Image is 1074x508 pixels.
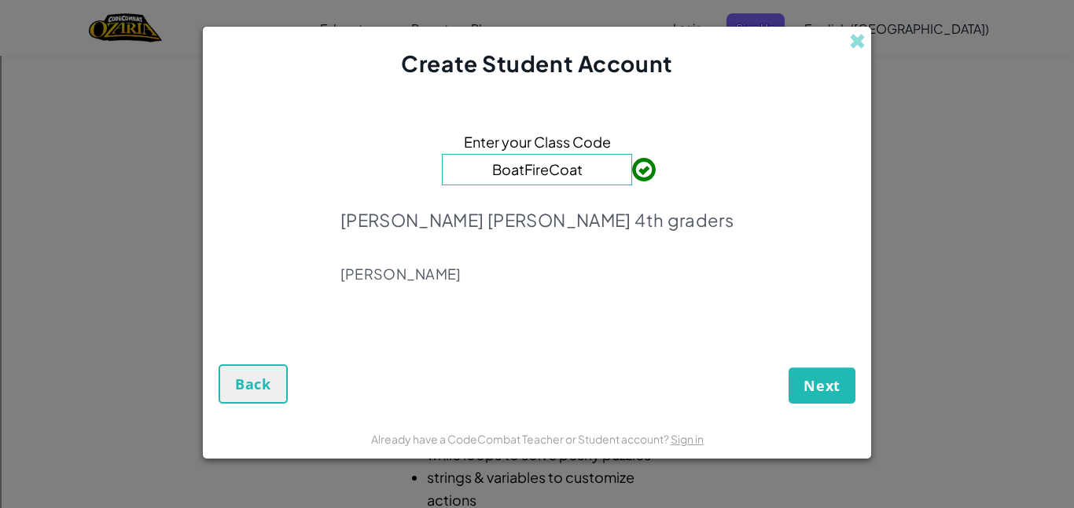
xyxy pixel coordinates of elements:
[671,432,704,446] a: Sign in
[804,376,840,395] span: Next
[464,130,611,153] span: Enter your Class Code
[340,265,734,283] p: [PERSON_NAME]
[401,49,672,77] span: Create Student Account
[371,432,671,446] span: Already have a CodeCombat Teacher or Student account?
[235,375,271,393] span: Back
[219,364,288,404] button: Back
[340,209,734,231] p: [PERSON_NAME] [PERSON_NAME] 4th graders
[789,367,855,404] button: Next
